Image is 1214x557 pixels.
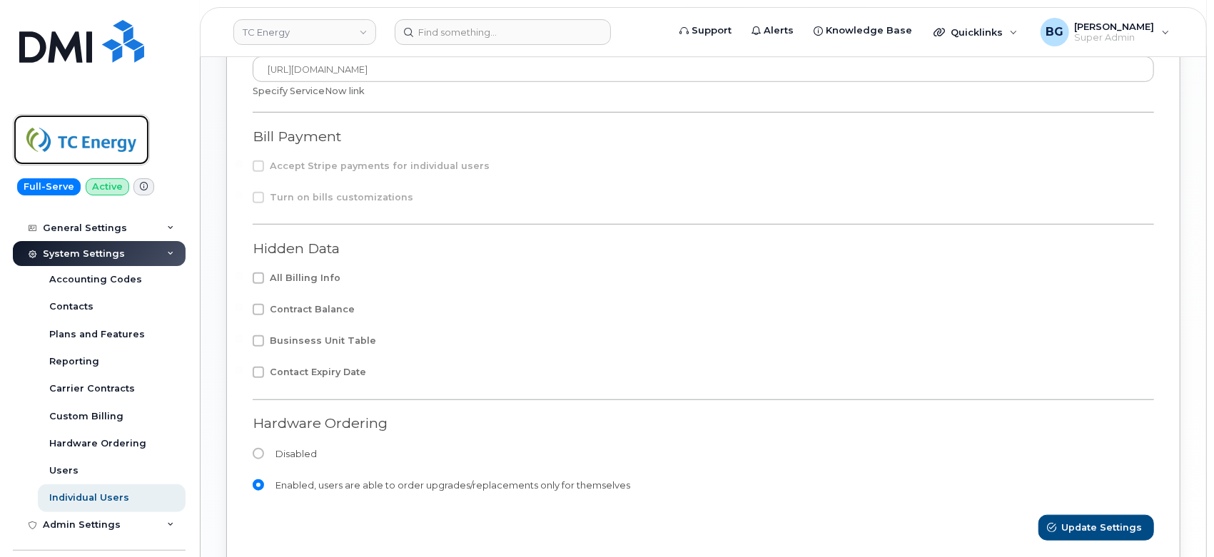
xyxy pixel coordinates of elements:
span: Update Settings [1061,521,1142,534]
a: Knowledge Base [804,16,922,45]
input: Turn on bills customizations [236,192,243,199]
span: Quicklinks [951,26,1003,38]
div: Hardware Ordering [253,399,1154,434]
a: TC Energy [233,19,376,45]
a: Support [669,16,742,45]
button: Update Settings [1038,515,1154,541]
input: Businsess Unit Table [236,335,243,342]
div: Quicklinks [924,18,1028,46]
span: Contract Balance [270,304,355,315]
a: Alerts [742,16,804,45]
input: All Billing Info [236,272,243,280]
div: Specify ServiceNow link [253,85,1154,98]
span: Support [692,24,732,38]
span: BG [1046,24,1063,41]
span: Accept Stripe payments for individual users [270,160,490,171]
span: Enabled, users are able to order upgrades/replacements only for themselves [270,479,630,491]
span: Super Admin [1075,32,1155,44]
div: Bill Geary [1031,18,1180,46]
input: Contract Balance [236,304,243,311]
iframe: Messenger Launcher [1152,495,1203,546]
span: [PERSON_NAME] [1075,21,1155,32]
span: Knowledge Base [826,24,912,38]
span: All Billing Info [270,272,340,283]
span: Turn on bills customizations [270,192,413,203]
input: Disabled [253,448,264,459]
span: Businsess Unit Table [270,335,376,346]
span: Alerts [764,24,794,38]
input: Find something... [395,19,611,45]
div: Hidden Data [253,224,1154,258]
input: Contact Expiry Date [236,367,243,374]
div: Bill Payment [253,112,1154,146]
input: Enabled, users are able to order upgrades/replacements only for themselves [253,479,264,491]
span: Disabled [270,448,317,459]
input: https://... [253,56,1154,82]
input: Accept Stripe payments for individual users [236,160,243,168]
span: Contact Expiry Date [270,367,366,377]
